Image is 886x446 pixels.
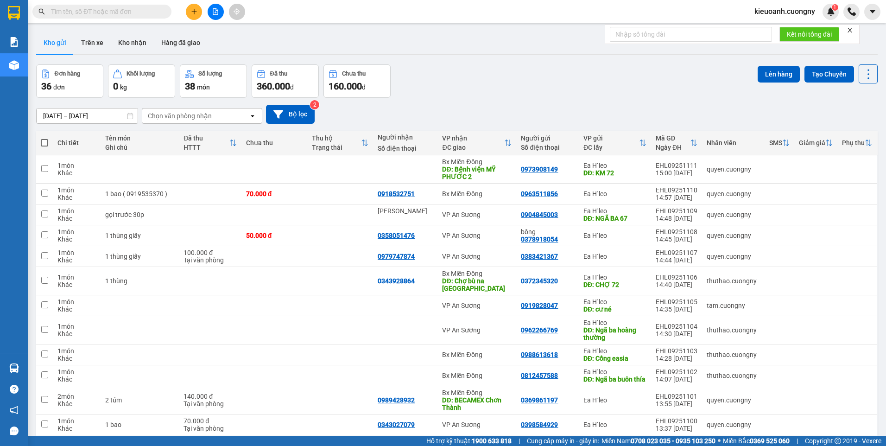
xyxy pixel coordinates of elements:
[583,253,646,260] div: Ea H`leo
[848,7,856,16] img: phone-icon
[656,400,697,408] div: 13:55 [DATE]
[656,134,690,142] div: Mã GD
[837,131,877,155] th: Toggle SortBy
[105,144,174,151] div: Ghi chú
[656,376,697,383] div: 14:07 [DATE]
[656,236,697,243] div: 14:45 [DATE]
[442,302,512,309] div: VP An Sương
[656,194,697,201] div: 14:57 [DATE]
[184,249,236,256] div: 100.000 đ
[246,232,303,239] div: 50.000 đ
[583,306,646,313] div: DĐ: cư né
[57,425,96,432] div: Khác
[290,83,294,91] span: đ
[656,186,697,194] div: EHL09251110
[656,298,697,306] div: EHL09251105
[656,393,697,400] div: EHL09251101
[583,215,646,222] div: DĐ: NGÃ BA 67
[442,396,512,411] div: DĐ: BECAMEX Chơn Thành
[186,4,202,20] button: plus
[827,7,835,16] img: icon-new-feature
[246,139,303,147] div: Chưa thu
[105,134,174,142] div: Tên món
[184,256,236,264] div: Tại văn phòng
[656,281,697,288] div: 14:40 [DATE]
[266,105,315,124] button: Bộ lọc
[765,131,794,155] th: Toggle SortBy
[108,64,175,98] button: Khối lượng0kg
[442,326,512,334] div: VP An Sương
[36,32,74,54] button: Kho gửi
[583,162,646,169] div: Ea H`leo
[184,425,236,432] div: Tại văn phòng
[57,417,96,425] div: 1 món
[57,186,96,194] div: 1 món
[198,70,222,77] div: Số lượng
[718,439,721,443] span: ⚪️
[583,144,639,151] div: ĐC lấy
[105,190,174,198] div: 1 bao ( 0919535370 )
[57,323,96,330] div: 1 món
[191,8,197,15] span: plus
[656,169,697,177] div: 15:00 [DATE]
[442,134,504,142] div: VP nhận
[212,8,219,15] span: file-add
[252,64,319,98] button: Đã thu360.000đ
[442,253,512,260] div: VP An Sương
[707,421,760,428] div: quyen.cuongny
[833,4,836,11] span: 1
[583,347,646,355] div: Ea H`leo
[747,6,823,17] span: kieuoanh.cuongny
[74,32,111,54] button: Trên xe
[9,60,19,70] img: warehouse-icon
[583,319,646,326] div: Ea H`leo
[707,351,760,358] div: thuthao.cuongny
[111,32,154,54] button: Kho nhận
[10,427,19,435] span: message
[521,166,558,173] div: 0973908149
[312,134,361,142] div: Thu hộ
[656,347,697,355] div: EHL09251103
[57,236,96,243] div: Khác
[378,145,433,152] div: Số điện thoại
[57,368,96,376] div: 1 món
[707,211,760,218] div: quyen.cuongny
[184,393,236,400] div: 140.000 đ
[521,134,574,142] div: Người gửi
[8,6,20,20] img: logo-vxr
[179,131,241,155] th: Toggle SortBy
[521,326,558,334] div: 0962266769
[378,277,415,285] div: 0343928864
[378,190,415,198] div: 0918532751
[184,417,236,425] div: 70.000 đ
[707,139,760,147] div: Nhân viên
[583,298,646,306] div: Ea H`leo
[842,139,865,147] div: Phụ thu
[651,131,702,155] th: Toggle SortBy
[779,27,839,42] button: Kết nối tổng đài
[378,134,433,141] div: Người nhận
[105,211,174,218] div: gọi trước 30p
[799,139,825,147] div: Giảm giá
[57,194,96,201] div: Khác
[442,166,512,180] div: DĐ: Bệnh viện MỸ PHƯỚC 2
[656,306,697,313] div: 14:35 [DATE]
[378,232,415,239] div: 0358051476
[583,396,646,404] div: Ea H`leo
[57,355,96,362] div: Khác
[57,400,96,408] div: Khác
[656,215,697,222] div: 14:48 [DATE]
[36,64,103,98] button: Đơn hàng36đơn
[105,253,174,260] div: 1 thùng giấy
[113,81,118,92] span: 0
[57,249,96,256] div: 1 món
[521,372,558,379] div: 0812457588
[583,274,646,281] div: Ea H`leo
[37,108,138,123] input: Select a date range.
[57,281,96,288] div: Khác
[583,355,646,362] div: DĐ: Cổng easia
[521,228,574,236] div: bông
[583,376,646,383] div: DĐ: Ngã ba buôn thía
[57,376,96,383] div: Khác
[583,134,639,142] div: VP gửi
